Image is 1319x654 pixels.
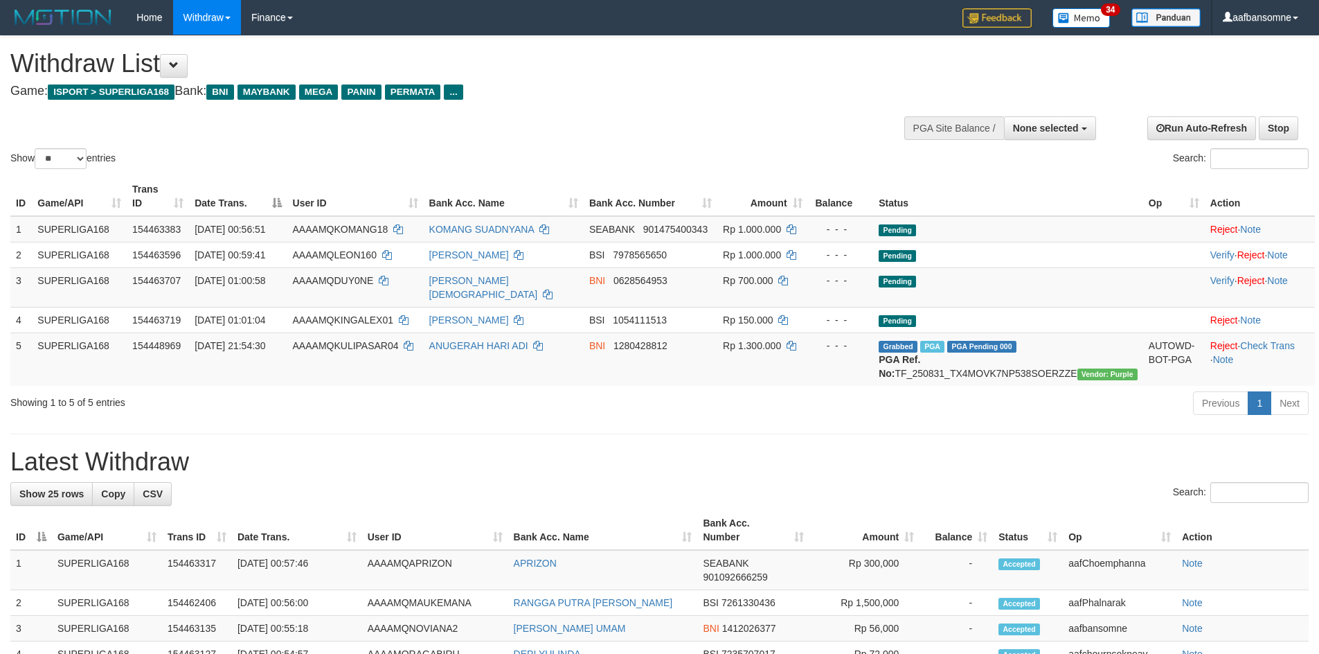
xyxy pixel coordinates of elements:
[722,623,776,634] span: Copy 1412026377 to clipboard
[697,511,809,550] th: Bank Acc. Number: activate to sort column ascending
[1013,123,1079,134] span: None selected
[514,623,626,634] a: [PERSON_NAME] UMAM
[879,224,916,236] span: Pending
[814,274,868,288] div: - - -
[717,177,807,216] th: Amount: activate to sort column ascending
[429,340,528,351] a: ANUGERAH HARI ADI
[362,590,508,616] td: AAAAMQMAUKEMANA
[919,550,993,590] td: -
[132,224,181,235] span: 154463383
[1182,623,1203,634] a: Note
[287,177,424,216] th: User ID: activate to sort column ascending
[162,590,232,616] td: 154462406
[589,275,605,286] span: BNI
[32,242,127,267] td: SUPERLIGA168
[1176,511,1309,550] th: Action
[721,597,775,608] span: Copy 7261330436 to clipboard
[703,572,767,583] span: Copy 901092666259 to clipboard
[1143,177,1205,216] th: Op: activate to sort column ascending
[809,550,919,590] td: Rp 300,000
[1063,550,1176,590] td: aafChoemphanna
[919,590,993,616] td: -
[10,242,32,267] td: 2
[92,482,134,506] a: Copy
[10,307,32,333] td: 4
[10,267,32,307] td: 3
[1267,275,1288,286] a: Note
[1101,3,1120,16] span: 34
[1248,391,1271,415] a: 1
[195,315,265,326] span: [DATE] 01:01:04
[904,116,1004,140] div: PGA Site Balance /
[1205,242,1315,267] td: · ·
[998,624,1040,635] span: Accepted
[1240,224,1261,235] a: Note
[101,488,125,500] span: Copy
[429,275,538,300] a: [PERSON_NAME][DEMOGRAPHIC_DATA]
[162,511,232,550] th: Trans ID: activate to sort column ascending
[10,390,539,409] div: Showing 1 to 5 of 5 entries
[1210,482,1309,503] input: Search:
[993,511,1063,550] th: Status: activate to sort column ascending
[1210,315,1238,326] a: Reject
[873,333,1143,386] td: TF_250831_TX4MOVK7NP538SOERZZE
[1205,307,1315,333] td: ·
[879,250,916,262] span: Pending
[232,590,362,616] td: [DATE] 00:56:00
[162,616,232,642] td: 154463135
[1205,216,1315,242] td: ·
[589,249,605,260] span: BSI
[35,148,87,169] select: Showentries
[10,85,865,98] h4: Game: Bank:
[293,340,399,351] span: AAAAMQKULIPASAR04
[1210,340,1238,351] a: Reject
[998,558,1040,570] span: Accepted
[1173,148,1309,169] label: Search:
[809,616,919,642] td: Rp 56,000
[1193,391,1248,415] a: Previous
[293,275,374,286] span: AAAAMQDUY0NE
[613,275,667,286] span: Copy 0628564953 to clipboard
[132,340,181,351] span: 154448969
[299,85,339,100] span: MEGA
[998,598,1040,610] span: Accepted
[1147,116,1256,140] a: Run Auto-Refresh
[1205,333,1315,386] td: · ·
[508,511,698,550] th: Bank Acc. Name: activate to sort column ascending
[723,315,773,326] span: Rp 150.000
[1182,558,1203,569] a: Note
[293,249,377,260] span: AAAAMQLEON160
[10,7,116,28] img: MOTION_logo.png
[613,340,667,351] span: Copy 1280428812 to clipboard
[873,177,1143,216] th: Status
[703,597,719,608] span: BSI
[232,616,362,642] td: [DATE] 00:55:18
[10,177,32,216] th: ID
[723,340,781,351] span: Rp 1.300.000
[1210,275,1235,286] a: Verify
[10,590,52,616] td: 2
[814,248,868,262] div: - - -
[1205,267,1315,307] td: · ·
[809,511,919,550] th: Amount: activate to sort column ascending
[132,275,181,286] span: 154463707
[879,341,917,353] span: Grabbed
[52,616,162,642] td: SUPERLIGA168
[1210,148,1309,169] input: Search:
[10,50,865,78] h1: Withdraw List
[444,85,463,100] span: ...
[10,448,1309,476] h1: Latest Withdraw
[1063,511,1176,550] th: Op: activate to sort column ascending
[514,558,557,569] a: APRIZON
[879,354,920,379] b: PGA Ref. No:
[814,313,868,327] div: - - -
[341,85,381,100] span: PANIN
[962,8,1032,28] img: Feedback.jpg
[48,85,174,100] span: ISPORT > SUPERLIGA168
[32,177,127,216] th: Game/API: activate to sort column ascending
[589,224,635,235] span: SEABANK
[1205,177,1315,216] th: Action
[1077,369,1138,380] span: Vendor URL: https://trx4.1velocity.biz
[1210,249,1235,260] a: Verify
[723,249,781,260] span: Rp 1.000.000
